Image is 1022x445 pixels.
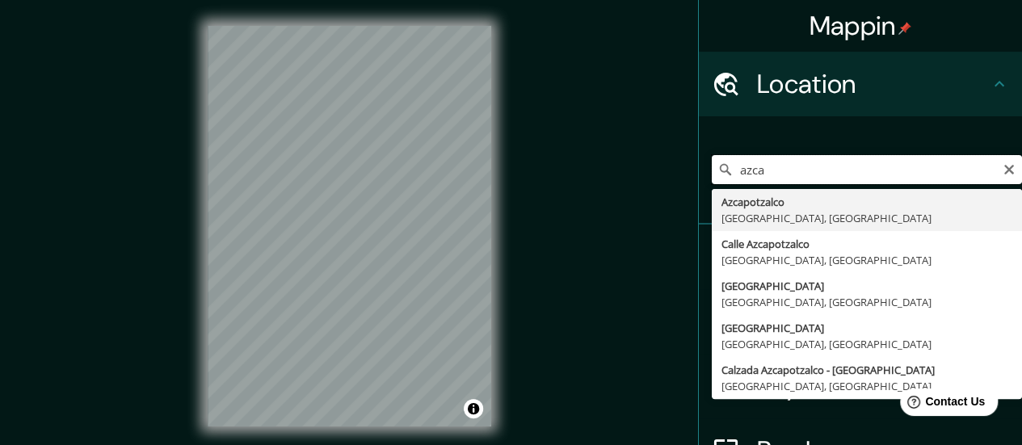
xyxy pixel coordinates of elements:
[721,194,1012,210] div: Azcapotzalco
[721,378,1012,394] div: [GEOGRAPHIC_DATA], [GEOGRAPHIC_DATA]
[699,52,1022,116] div: Location
[878,382,1004,427] iframe: Help widget launcher
[699,354,1022,418] div: Layout
[721,252,1012,268] div: [GEOGRAPHIC_DATA], [GEOGRAPHIC_DATA]
[464,399,483,418] button: Toggle attribution
[898,22,911,35] img: pin-icon.png
[721,210,1012,226] div: [GEOGRAPHIC_DATA], [GEOGRAPHIC_DATA]
[721,362,1012,378] div: Calzada Azcapotzalco - [GEOGRAPHIC_DATA]
[712,155,1022,184] input: Pick your city or area
[208,26,491,426] canvas: Map
[757,370,990,402] h4: Layout
[757,68,990,100] h4: Location
[1003,161,1016,176] button: Clear
[721,236,1012,252] div: Calle Azcapotzalco
[721,320,1012,336] div: [GEOGRAPHIC_DATA]
[699,225,1022,289] div: Pins
[699,289,1022,354] div: Style
[721,336,1012,352] div: [GEOGRAPHIC_DATA], [GEOGRAPHIC_DATA]
[810,10,912,42] h4: Mappin
[721,278,1012,294] div: [GEOGRAPHIC_DATA]
[721,294,1012,310] div: [GEOGRAPHIC_DATA], [GEOGRAPHIC_DATA]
